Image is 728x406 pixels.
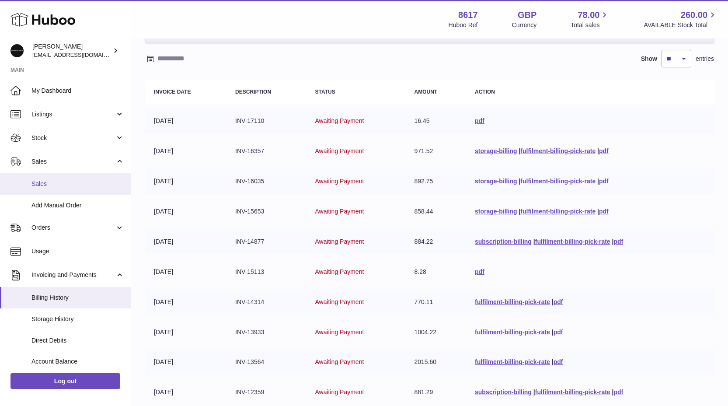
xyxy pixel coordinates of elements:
[145,138,226,164] td: [DATE]
[315,178,364,185] span: Awaiting Payment
[552,329,554,336] span: |
[145,289,226,315] td: [DATE]
[226,229,306,255] td: INV-14877
[154,89,191,95] strong: Invoice Date
[520,208,596,215] a: fulfilment-billing-pick-rate
[535,238,610,245] a: fulfilment-billing-pick-rate
[552,358,554,365] span: |
[599,208,609,215] a: pdf
[31,336,124,345] span: Direct Debits
[32,42,111,59] div: [PERSON_NAME]
[518,9,536,21] strong: GBP
[458,9,478,21] strong: 8617
[31,294,124,302] span: Billing History
[613,388,623,395] a: pdf
[31,271,115,279] span: Invoicing and Payments
[315,329,364,336] span: Awaiting Payment
[405,379,466,405] td: 881.29
[315,358,364,365] span: Awaiting Payment
[475,178,517,185] a: storage-billing
[315,147,364,154] span: Awaiting Payment
[405,289,466,315] td: 770.11
[405,259,466,285] td: 8.28
[226,168,306,194] td: INV-16035
[226,138,306,164] td: INV-16357
[226,259,306,285] td: INV-15113
[31,247,124,255] span: Usage
[31,157,115,166] span: Sales
[644,9,718,29] a: 260.00 AVAILABLE Stock Total
[315,238,364,245] span: Awaiting Payment
[31,315,124,323] span: Storage History
[533,238,535,245] span: |
[405,199,466,224] td: 858.44
[552,298,554,305] span: |
[599,147,609,154] a: pdf
[612,388,614,395] span: |
[226,379,306,405] td: INV-12359
[535,388,610,395] a: fulfilment-billing-pick-rate
[145,168,226,194] td: [DATE]
[145,229,226,255] td: [DATE]
[315,117,364,124] span: Awaiting Payment
[520,178,596,185] a: fulfilment-billing-pick-rate
[571,21,610,29] span: Total sales
[554,329,563,336] a: pdf
[519,178,520,185] span: |
[405,229,466,255] td: 884.22
[145,259,226,285] td: [DATE]
[475,147,517,154] a: storage-billing
[696,55,714,63] span: entries
[226,289,306,315] td: INV-14314
[475,238,532,245] a: subscription-billing
[145,199,226,224] td: [DATE]
[475,329,550,336] a: fulfilment-billing-pick-rate
[644,21,718,29] span: AVAILABLE Stock Total
[519,208,520,215] span: |
[31,357,124,366] span: Account Balance
[145,108,226,134] td: [DATE]
[520,147,596,154] a: fulfilment-billing-pick-rate
[10,44,24,57] img: hello@alfredco.com
[533,388,535,395] span: |
[226,108,306,134] td: INV-17110
[405,319,466,345] td: 1004.22
[571,9,610,29] a: 78.00 Total sales
[613,238,623,245] a: pdf
[226,319,306,345] td: INV-13933
[235,89,271,95] strong: Description
[10,373,120,389] a: Log out
[405,349,466,375] td: 2015.60
[405,168,466,194] td: 892.75
[315,298,364,305] span: Awaiting Payment
[145,379,226,405] td: [DATE]
[405,108,466,134] td: 16.45
[578,9,599,21] span: 78.00
[512,21,537,29] div: Currency
[315,208,364,215] span: Awaiting Payment
[612,238,614,245] span: |
[554,358,563,365] a: pdf
[31,180,124,188] span: Sales
[315,388,364,395] span: Awaiting Payment
[31,224,115,232] span: Orders
[597,208,599,215] span: |
[226,349,306,375] td: INV-13564
[475,89,495,95] strong: Action
[475,298,550,305] a: fulfilment-billing-pick-rate
[475,358,550,365] a: fulfilment-billing-pick-rate
[681,9,707,21] span: 260.00
[32,51,129,58] span: [EMAIL_ADDRESS][DOMAIN_NAME]
[475,117,484,124] a: pdf
[449,21,478,29] div: Huboo Ref
[554,298,563,305] a: pdf
[31,87,124,95] span: My Dashboard
[475,268,484,275] a: pdf
[315,268,364,275] span: Awaiting Payment
[31,134,115,142] span: Stock
[597,147,599,154] span: |
[405,138,466,164] td: 971.52
[641,55,657,63] label: Show
[475,388,532,395] a: subscription-billing
[414,89,437,95] strong: Amount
